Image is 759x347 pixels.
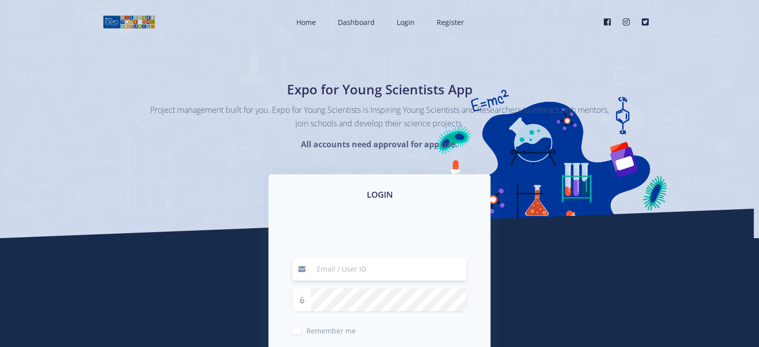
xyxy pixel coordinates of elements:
[301,139,458,150] strong: All accounts need approval for app use.
[286,9,324,35] a: Home
[150,103,609,130] p: Project management built for you. Expo for Young Scientists is Inspiring Young Scientists and Res...
[280,188,479,201] h3: LOGIN
[338,17,375,27] span: Dashboard
[103,14,155,29] img: logo01.png
[296,17,316,27] span: Home
[198,80,562,99] h1: Expo for Young Scientists App
[437,17,464,27] span: Register
[427,9,472,35] a: Register
[328,9,383,35] a: Dashboard
[387,9,423,35] a: Login
[397,17,415,27] span: Login
[306,326,356,336] span: Remember me
[311,258,467,281] input: Email / User ID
